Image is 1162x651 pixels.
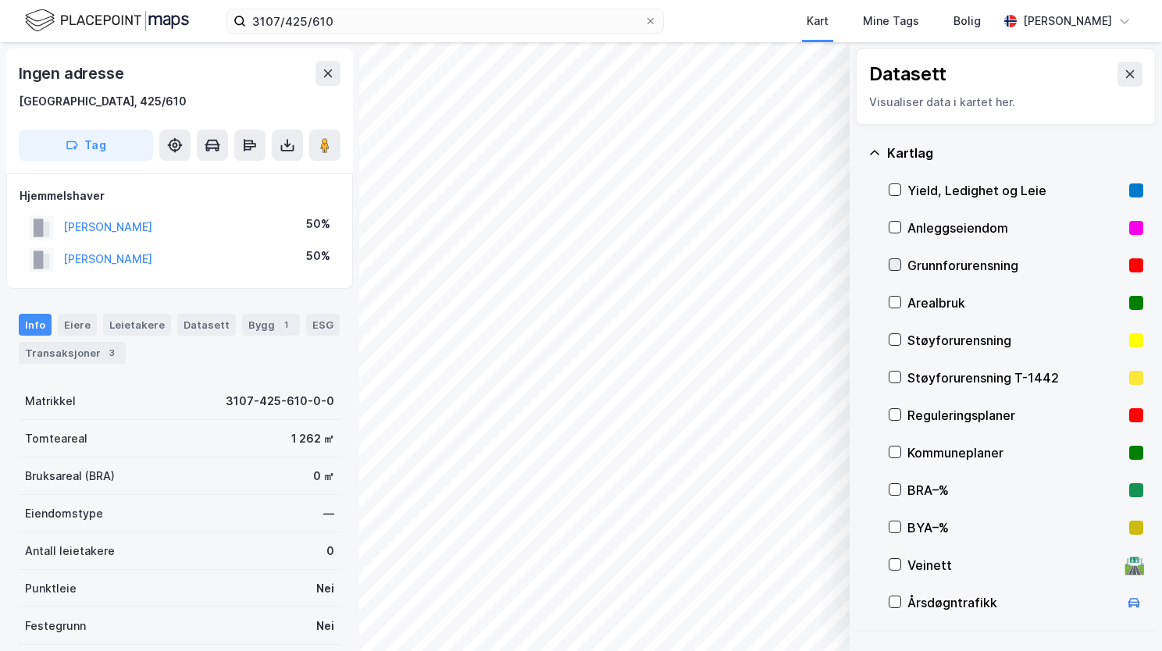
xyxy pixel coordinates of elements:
div: Arealbruk [907,293,1123,312]
div: Årsdøgntrafikk [907,593,1118,612]
div: [GEOGRAPHIC_DATA], 425/610 [19,92,187,111]
div: Eiendomstype [25,504,103,523]
div: Antall leietakere [25,542,115,560]
div: 1 [278,317,294,333]
div: Visualiser data i kartet her. [869,93,1142,112]
div: 0 [326,542,334,560]
div: 50% [306,215,330,233]
div: BRA–% [907,481,1123,500]
div: Nei [316,617,334,635]
div: ESG [306,314,340,336]
div: 50% [306,247,330,265]
div: 3107-425-610-0-0 [226,392,334,411]
div: Støyforurensning [907,331,1123,350]
button: Tag [19,130,153,161]
div: Anleggseiendom [907,219,1123,237]
div: Leietakere [103,314,171,336]
div: Mine Tags [863,12,919,30]
div: Yield, Ledighet og Leie [907,181,1123,200]
div: Hjemmelshaver [20,187,340,205]
div: Eiere [58,314,97,336]
div: 1 262 ㎡ [291,429,334,448]
div: BYA–% [907,518,1123,537]
div: Ingen adresse [19,61,127,86]
div: Transaksjoner [19,342,126,364]
div: Tomteareal [25,429,87,448]
div: Veinett [907,556,1118,575]
div: Bruksareal (BRA) [25,467,115,486]
div: Datasett [869,62,946,87]
div: [PERSON_NAME] [1023,12,1112,30]
div: 0 ㎡ [313,467,334,486]
div: Kartlag [887,144,1143,162]
input: Søk på adresse, matrikkel, gårdeiere, leietakere eller personer [246,9,644,33]
div: Bygg [242,314,300,336]
div: 🛣️ [1124,555,1145,575]
div: Info [19,314,52,336]
div: Datasett [177,314,236,336]
div: Matrikkel [25,392,76,411]
div: Grunnforurensning [907,256,1123,275]
div: Punktleie [25,579,77,598]
div: Kart [807,12,829,30]
div: 3 [104,345,119,361]
div: Reguleringsplaner [907,406,1123,425]
div: Støyforurensning T-1442 [907,368,1123,387]
div: Bolig [953,12,981,30]
div: Kommuneplaner [907,443,1123,462]
img: logo.f888ab2527a4732fd821a326f86c7f29.svg [25,7,189,34]
div: — [323,504,334,523]
iframe: Chat Widget [1084,576,1162,651]
div: Festegrunn [25,617,86,635]
div: Nei [316,579,334,598]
